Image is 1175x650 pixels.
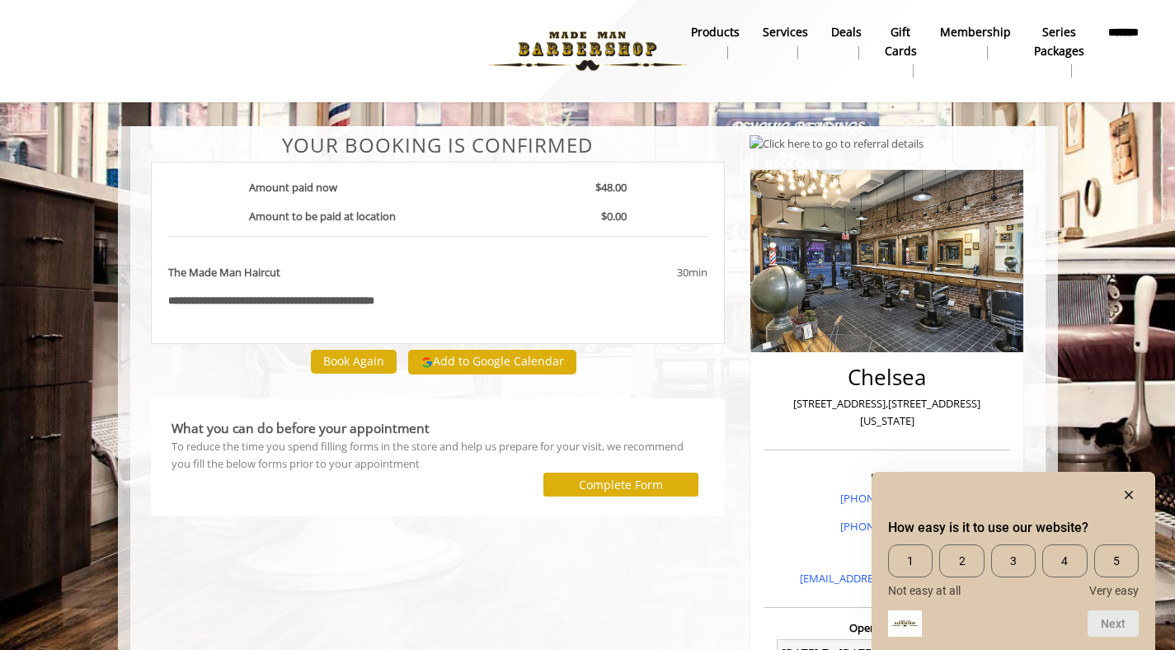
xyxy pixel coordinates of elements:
[885,23,917,60] b: gift cards
[1119,485,1139,505] button: Hide survey
[679,21,751,64] a: Productsproducts
[768,547,1006,558] h3: Email
[168,264,280,281] b: The Made Man Haircut
[249,180,337,195] b: Amount paid now
[172,438,705,473] div: To reduce the time you spend filling forms in the store and help us prepare for your visit, we re...
[940,23,1011,41] b: Membership
[763,23,808,41] b: Services
[820,21,873,64] a: DealsDeals
[1089,584,1139,597] span: Very easy
[1022,21,1096,82] a: Series packagesSeries packages
[888,485,1139,637] div: How easy is it to use our website? Select an option from 1 to 5, with 1 being Not easy at all and...
[249,209,396,224] b: Amount to be paid at location
[991,544,1036,577] span: 3
[691,23,740,41] b: products
[840,491,933,506] a: [PHONE_NUMBER]
[764,622,1010,634] h3: Opening Hours
[873,21,928,82] a: Gift cardsgift cards
[595,180,627,195] b: $48.00
[768,365,1006,389] h2: Chelsea
[1088,610,1139,637] button: Next question
[840,519,933,534] a: [PHONE_NUMBER]
[800,571,974,586] a: [EMAIL_ADDRESS][DOMAIN_NAME]
[601,209,627,224] b: $0.00
[1034,23,1084,60] b: Series packages
[768,395,1006,430] p: [STREET_ADDRESS],[STREET_ADDRESS][US_STATE]
[939,544,984,577] span: 2
[1094,544,1139,577] span: 5
[543,473,698,497] button: Complete Form
[172,419,430,437] b: What you can do before your appointment
[888,544,933,577] span: 1
[408,350,576,374] button: Add to Google Calendar
[751,21,820,64] a: ServicesServices
[888,518,1139,538] h2: How easy is it to use our website? Select an option from 1 to 5, with 1 being Not easy at all and...
[750,135,924,153] img: Click here to go to referral details
[831,23,862,41] b: Deals
[888,584,961,597] span: Not easy at all
[474,6,701,97] img: Made Man Barbershop logo
[544,264,707,281] div: 30min
[768,472,1006,483] h3: Phone
[151,134,726,156] center: Your Booking is confirmed
[888,544,1139,597] div: How easy is it to use our website? Select an option from 1 to 5, with 1 being Not easy at all and...
[1042,544,1087,577] span: 4
[579,478,663,492] label: Complete Form
[311,350,397,374] button: Book Again
[928,21,1022,64] a: MembershipMembership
